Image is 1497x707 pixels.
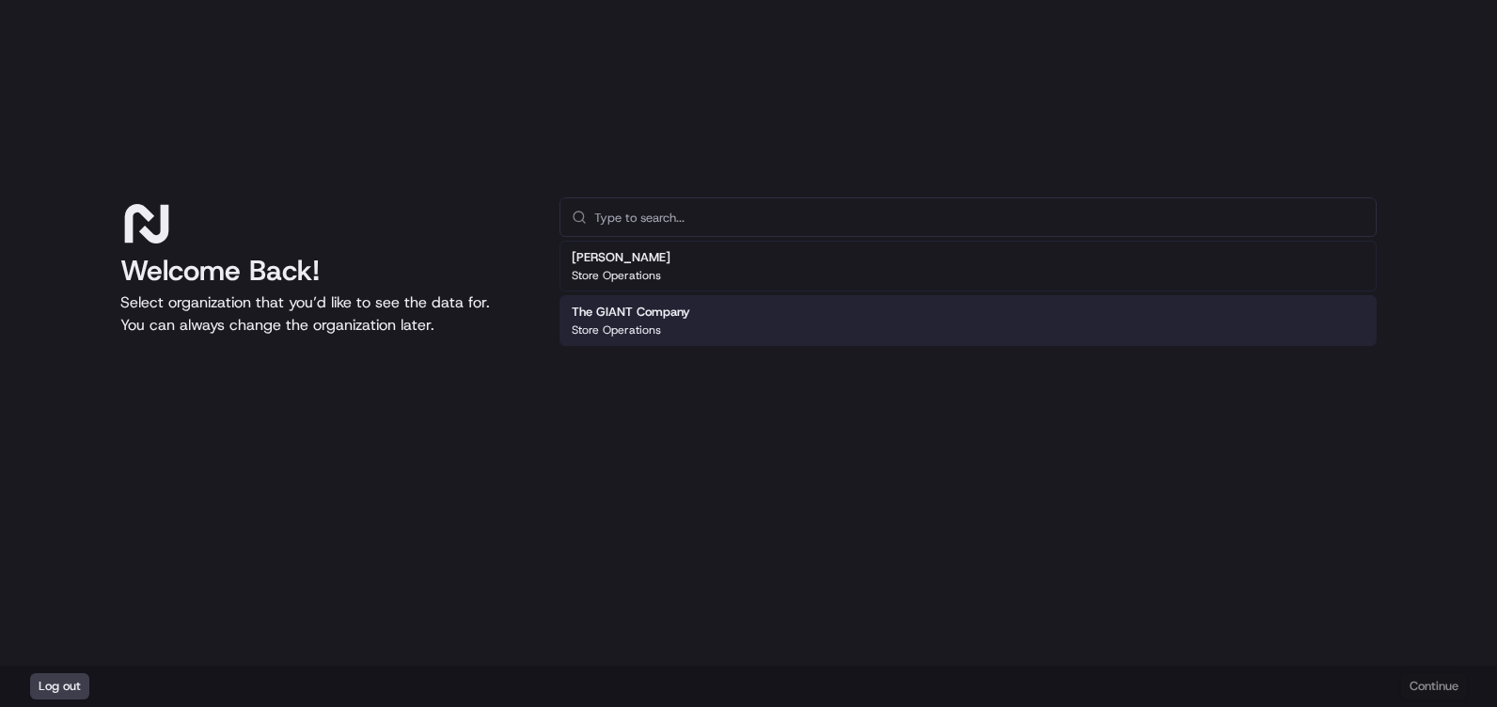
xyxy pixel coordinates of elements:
input: Type to search... [594,198,1364,236]
h2: [PERSON_NAME] [572,249,670,266]
p: Store Operations [572,268,661,283]
p: Select organization that you’d like to see the data for. You can always change the organization l... [120,291,529,337]
h2: The GIANT Company [572,304,690,321]
p: Store Operations [572,322,661,338]
h1: Welcome Back! [120,254,529,288]
div: Suggestions [559,237,1377,350]
button: Log out [30,673,89,699]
